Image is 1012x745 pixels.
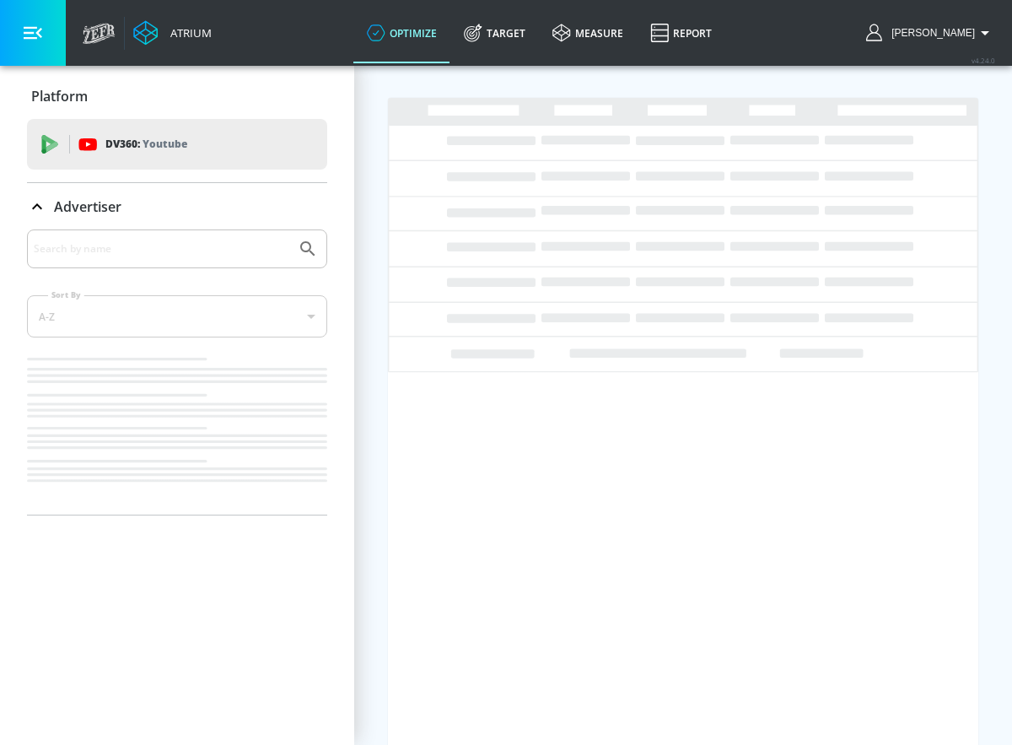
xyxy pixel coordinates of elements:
label: Sort By [48,289,84,300]
div: Advertiser [27,183,327,230]
a: Target [450,3,539,63]
a: measure [539,3,637,63]
a: Atrium [133,20,212,46]
p: DV360: [105,135,187,154]
input: Search by name [34,238,289,260]
button: [PERSON_NAME] [866,23,995,43]
a: Report [637,3,725,63]
div: Atrium [164,25,212,40]
div: Platform [27,73,327,120]
span: login as: aracely.alvarenga@zefr.com [885,27,975,39]
div: Advertiser [27,229,327,515]
span: v 4.24.0 [972,56,995,65]
div: DV360: Youtube [27,119,327,170]
p: Advertiser [54,197,121,216]
p: Platform [31,87,88,105]
div: A-Z [27,295,327,337]
nav: list of Advertiser [27,351,327,515]
p: Youtube [143,135,187,153]
a: optimize [353,3,450,63]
